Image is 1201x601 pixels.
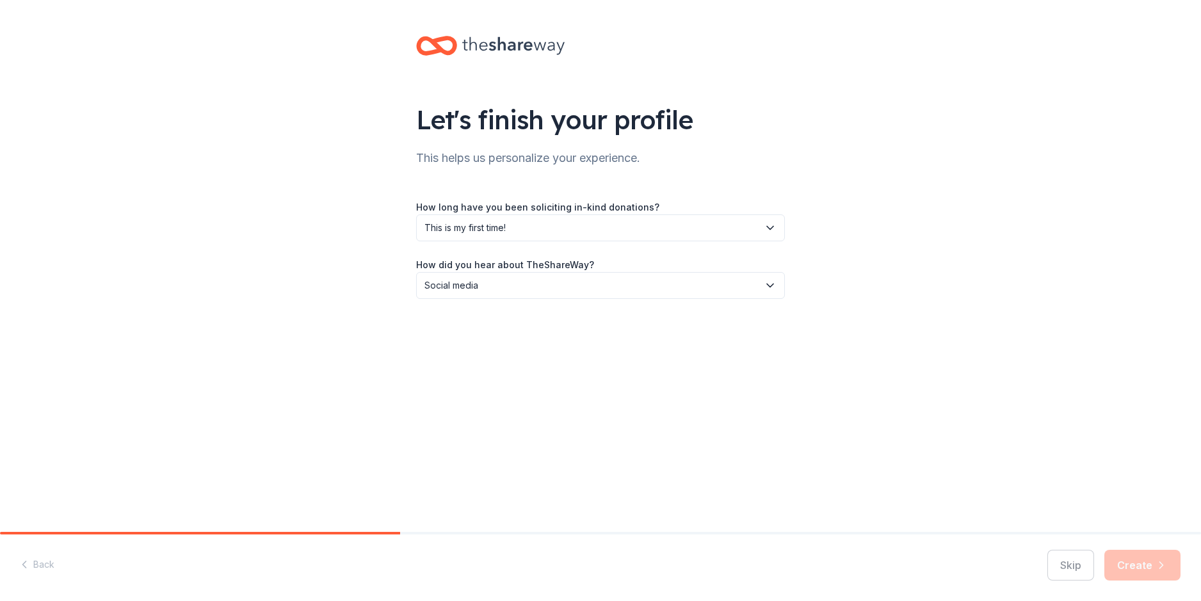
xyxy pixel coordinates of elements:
button: This is my first time! [416,214,785,241]
label: How long have you been soliciting in-kind donations? [416,201,659,214]
label: How did you hear about TheShareWay? [416,259,594,271]
span: This is my first time! [424,220,759,236]
span: Social media [424,278,759,293]
div: This helps us personalize your experience. [416,148,785,168]
div: Let's finish your profile [416,102,785,138]
button: Social media [416,272,785,299]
